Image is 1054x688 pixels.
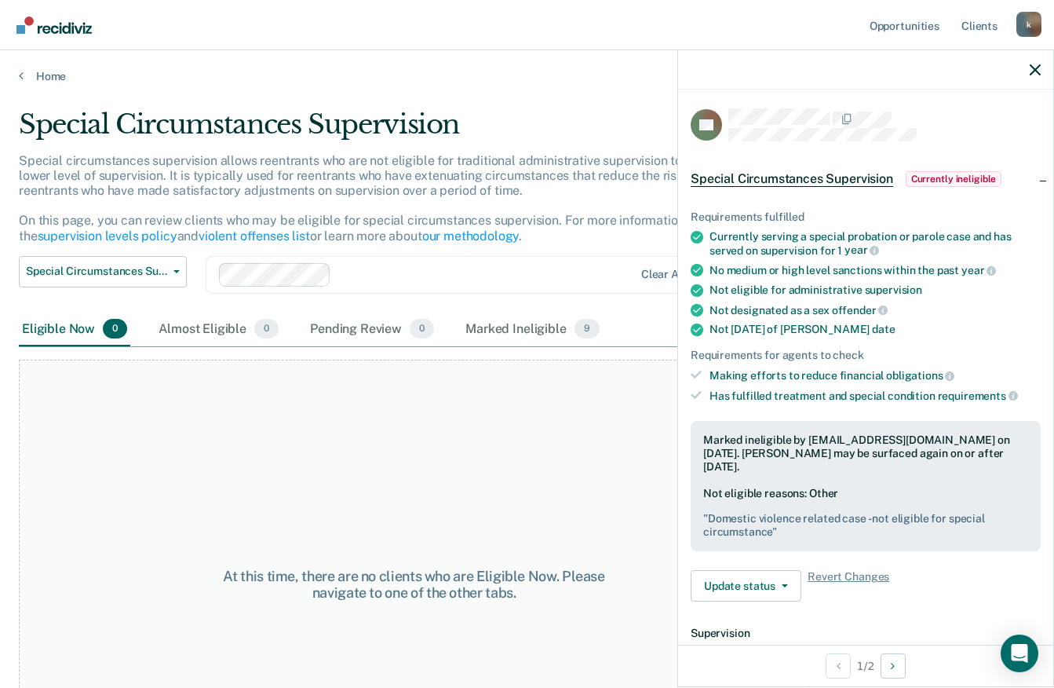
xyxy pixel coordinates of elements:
div: Not [DATE] of [PERSON_NAME] [709,323,1041,336]
span: 9 [574,319,600,339]
div: Pending Review [307,313,437,347]
a: our methodology [422,229,520,243]
div: Eligible Now [19,313,130,347]
div: Marked ineligible by [EMAIL_ADDRESS][DOMAIN_NAME] on [DATE]. [PERSON_NAME] may be surfaced again ... [703,434,1028,473]
dt: Supervision [691,627,1041,640]
button: Update status [691,570,801,602]
div: Currently serving a special probation or parole case and has served on supervision for 1 [709,230,1041,257]
div: Marked Ineligible [462,313,603,347]
span: Special Circumstances Supervision [691,171,893,187]
button: Profile dropdown button [1016,12,1041,37]
span: 0 [254,319,279,339]
div: Not eligible reasons: Other [703,487,1028,539]
span: Special Circumstances Supervision [26,265,167,278]
div: Requirements fulfilled [691,210,1041,224]
div: Not eligible for administrative [709,284,1041,297]
div: Requirements for agents to check [691,349,1041,362]
span: Revert Changes [808,570,889,602]
span: year [961,264,996,276]
p: Special circumstances supervision allows reentrants who are not eligible for traditional administ... [19,153,790,243]
div: Has fulfilled treatment and special condition [709,389,1041,403]
a: Home [19,69,1035,83]
div: Not designated as a sex [709,303,1041,317]
div: Clear agents [641,268,708,281]
pre: " Domestic violence related case - not eligible for special circumstance " [703,512,1028,539]
span: Currently ineligible [906,171,1002,187]
a: violent offenses list [199,229,310,243]
span: 0 [103,319,127,339]
div: Almost Eligible [155,313,282,347]
span: offender [832,304,888,317]
div: Special Circumstances Supervision [19,108,809,153]
span: 0 [410,319,434,339]
div: Open Intercom Messenger [1001,635,1038,672]
img: Recidiviz [16,16,92,34]
div: k [1016,12,1041,37]
a: supervision levels policy [38,229,177,243]
div: At this time, there are no clients who are Eligible Now. Please navigate to one of the other tabs. [217,568,611,602]
div: 1 / 2 [678,645,1053,686]
div: Making efforts to reduce financial [709,368,1041,382]
button: Next Opportunity [881,653,906,679]
div: No medium or high level sanctions within the past [709,263,1041,277]
span: requirements [938,390,1018,402]
span: date [872,323,895,335]
span: obligations [886,369,954,382]
span: supervision [865,284,922,296]
button: Previous Opportunity [826,653,851,679]
div: Special Circumstances SupervisionCurrently ineligible [678,154,1053,204]
span: year [844,243,879,256]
